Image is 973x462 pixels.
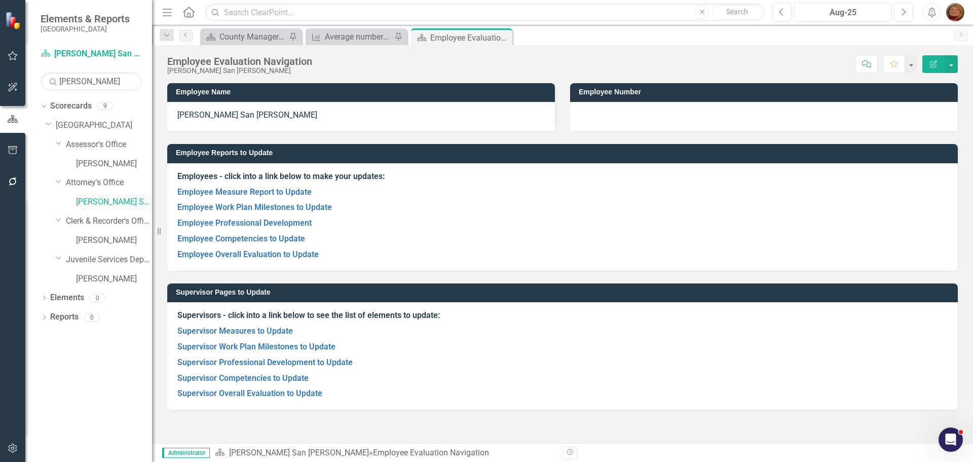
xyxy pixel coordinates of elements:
[794,3,891,21] button: Aug-25
[76,196,152,208] a: [PERSON_NAME] San [PERSON_NAME]
[177,373,309,383] a: Supervisor Competencies to Update
[167,56,312,67] div: Employee Evaluation Navigation
[84,313,100,322] div: 0
[203,30,286,43] a: County Manager's Office
[50,292,84,304] a: Elements
[579,88,953,96] h3: Employee Number
[66,254,152,266] a: Juvenile Services Department
[162,448,210,458] span: Administrator
[712,5,762,19] button: Search
[76,273,152,285] a: [PERSON_NAME]
[177,326,293,336] a: Supervisor Measures to Update
[41,13,130,25] span: Elements & Reports
[56,120,152,131] a: [GEOGRAPHIC_DATA]
[89,294,105,302] div: 0
[41,73,142,90] input: Search Below...
[66,177,152,189] a: Attorney's Office
[176,289,953,296] h3: Supervisor Pages to Update
[177,250,319,259] a: Employee Overall Evaluation to Update
[308,30,392,43] a: Average number of days for BOCC minutes to be approved by the BOCC and made available to the public.
[177,218,312,228] a: Employee Professional Development
[430,31,510,44] div: Employee Evaluation Navigation
[66,139,152,151] a: Assessor's Office
[946,3,964,21] img: Katherine Haase
[176,149,953,157] h3: Employee Reports to Update
[50,311,79,323] a: Reports
[726,8,748,16] span: Search
[41,48,142,60] a: [PERSON_NAME] San [PERSON_NAME]
[177,171,385,181] strong: Employees - click into a link below to make your updates:
[176,88,550,96] h3: Employee Name
[177,110,545,121] p: [PERSON_NAME] San [PERSON_NAME]
[215,447,555,459] div: »
[177,310,440,320] strong: Supervisors - click into a link below to see the list of elements to update:
[167,67,312,75] div: [PERSON_NAME] San [PERSON_NAME]
[97,102,113,111] div: 9
[177,358,353,367] a: Supervisor Professional Development to Update
[798,7,888,19] div: Aug-25
[177,234,305,243] a: Employee Competencies to Update
[66,216,152,227] a: Clerk & Recorder's Office
[939,428,963,452] iframe: Intercom live chat
[205,4,765,21] input: Search ClearPoint...
[177,202,332,212] a: Employee Work Plan Milestones to Update
[5,12,23,29] img: ClearPoint Strategy
[50,100,92,112] a: Scorecards
[325,30,392,43] div: Average number of days for BOCC minutes to be approved by the BOCC and made available to the public.
[373,448,489,457] div: Employee Evaluation Navigation
[177,388,322,398] a: Supervisor Overall Evaluation to Update
[177,187,312,197] a: Employee Measure Report to Update
[76,235,152,246] a: [PERSON_NAME]
[76,158,152,170] a: [PERSON_NAME]
[229,448,369,457] a: [PERSON_NAME] San [PERSON_NAME]
[219,30,286,43] div: County Manager's Office
[177,342,335,351] a: Supervisor Work Plan Milestones to Update
[41,25,130,33] small: [GEOGRAPHIC_DATA]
